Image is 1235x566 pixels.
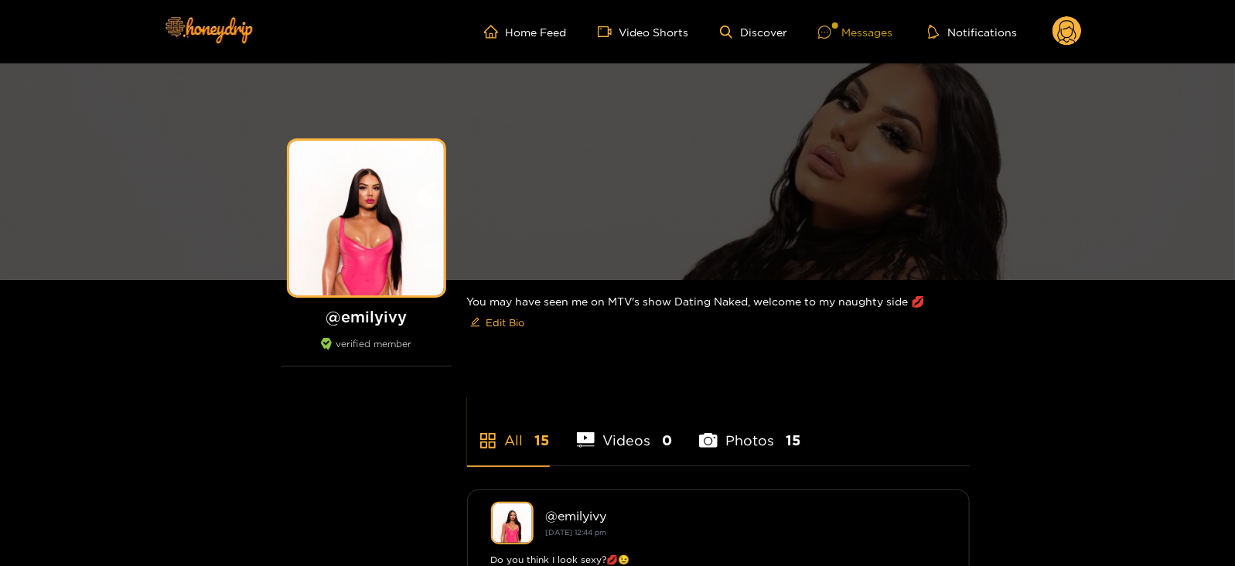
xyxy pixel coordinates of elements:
[281,338,452,367] div: verified member
[577,396,673,465] li: Videos
[662,431,672,450] span: 0
[281,307,452,326] h1: @ emilyivy
[467,396,550,465] li: All
[720,26,787,39] a: Discover
[699,396,800,465] li: Photos
[467,310,528,335] button: editEdit Bio
[470,317,480,329] span: edit
[598,25,619,39] span: video-camera
[486,315,525,330] span: Edit Bio
[546,528,607,537] small: [DATE] 12:44 pm
[467,280,970,347] div: You may have seen me on MTV's show Dating Naked, welcome to my naughty side 💋
[484,25,506,39] span: home
[484,25,567,39] a: Home Feed
[598,25,689,39] a: Video Shorts
[479,431,497,450] span: appstore
[818,23,892,41] div: Messages
[923,24,1022,39] button: Notifications
[535,431,550,450] span: 15
[786,431,800,450] span: 15
[546,509,946,523] div: @ emilyivy
[491,502,534,544] img: emilyivy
